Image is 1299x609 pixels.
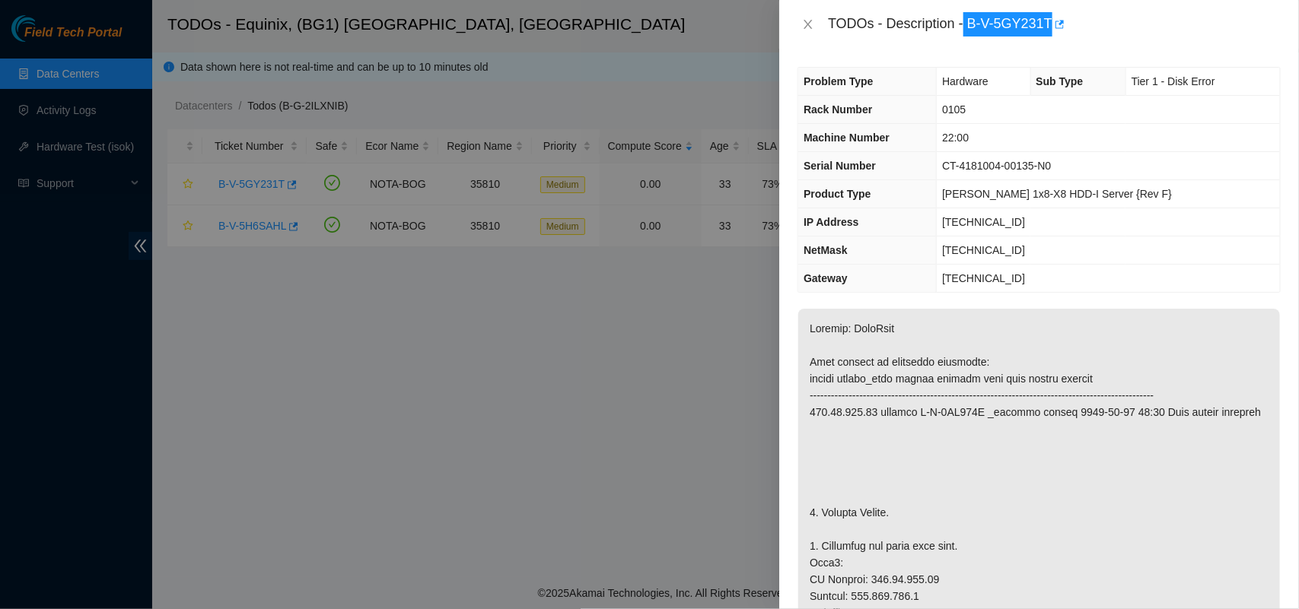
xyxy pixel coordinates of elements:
span: 0105 [942,103,966,116]
div: TODOs - Description - B-V-5GY231T [828,12,1281,36]
span: Gateway [804,272,848,284]
span: NetMask [804,244,848,256]
span: Sub Type [1036,75,1084,87]
button: Close [798,17,819,32]
span: [TECHNICAL_ID] [942,216,1025,228]
span: 22:00 [942,132,969,144]
span: Machine Number [804,132,890,144]
span: Serial Number [804,160,876,172]
span: [TECHNICAL_ID] [942,244,1025,256]
span: CT-4181004-00135-N0 [942,160,1051,172]
span: [TECHNICAL_ID] [942,272,1025,284]
span: Rack Number [804,103,872,116]
span: IP Address [804,216,858,228]
span: Tier 1 - Disk Error [1132,75,1215,87]
span: Problem Type [804,75,874,87]
span: Product Type [804,188,871,200]
span: close [802,18,814,30]
span: Hardware [942,75,989,87]
span: [PERSON_NAME] 1x8-X8 HDD-I Server {Rev F} [942,188,1172,200]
